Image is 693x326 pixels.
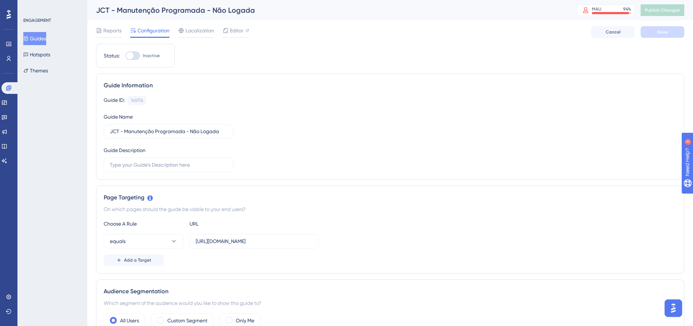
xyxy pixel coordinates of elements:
div: On which pages should the guide be visible to your end users? [104,205,677,214]
span: Publish Changes [645,7,680,13]
div: URL [190,219,270,228]
button: Cancel [591,26,635,38]
div: Which segment of the audience would you like to show this guide to? [104,299,677,307]
button: Publish Changes [641,4,684,16]
button: Add a Target [104,254,164,266]
div: ENGAGEMENT [23,17,51,23]
span: Editor [230,26,243,35]
label: All Users [120,316,139,325]
span: Add a Target [124,257,151,263]
button: Guides [23,32,46,45]
label: Only Me [236,316,254,325]
button: Themes [23,64,48,77]
span: equals [110,237,126,246]
div: 94 % [623,6,631,12]
div: Guide Information [104,81,677,90]
span: Reports [103,26,122,35]
div: MAU [592,6,601,12]
span: Need Help? [17,2,45,11]
iframe: UserGuiding AI Assistant Launcher [662,297,684,319]
span: Configuration [138,26,170,35]
button: equals [104,234,184,249]
span: Localization [186,26,214,35]
input: Type your Guide’s Name here [110,127,227,135]
div: JCT - Manutenção Programada - Não Logada [96,5,558,15]
div: Status: [104,51,120,60]
div: Audience Segmentation [104,287,677,296]
input: yourwebsite.com/path [196,237,313,245]
span: Save [657,29,668,35]
div: 145176 [131,98,143,103]
div: Page Targeting [104,193,677,202]
button: Hotspots [23,48,50,61]
input: Type your Guide’s Description here [110,161,227,169]
button: Save [641,26,684,38]
div: 3 [51,4,53,9]
span: Inactive [143,53,160,59]
label: Custom Segment [167,316,207,325]
div: Guide Description [104,146,146,155]
div: Choose A Rule [104,219,184,228]
div: Guide Name [104,112,133,121]
div: Guide ID: [104,96,125,105]
span: Cancel [606,29,621,35]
